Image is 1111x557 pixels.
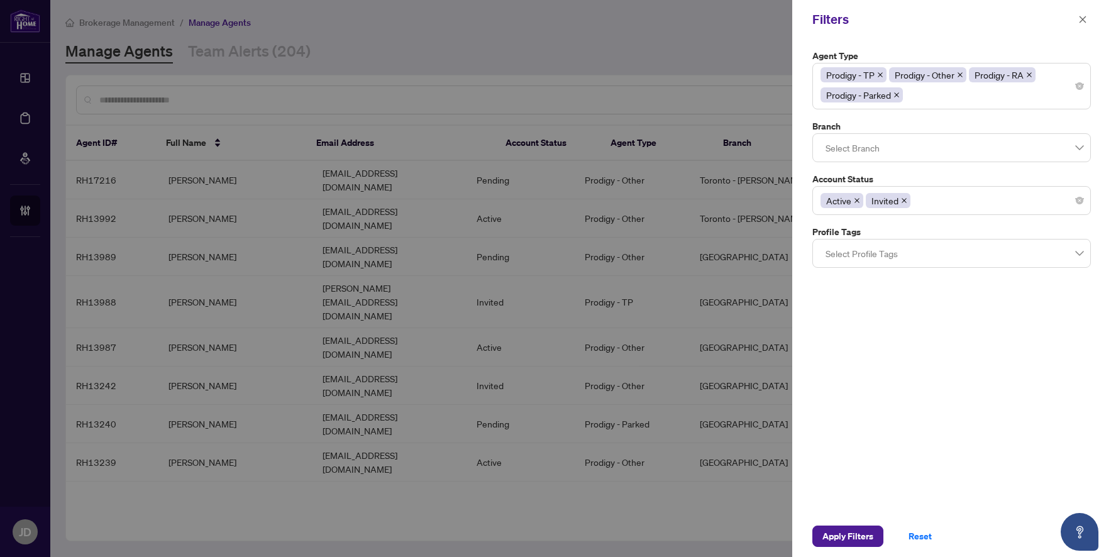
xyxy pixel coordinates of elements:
span: Apply Filters [822,526,873,546]
span: close-circle [1076,197,1083,204]
span: Prodigy - Parked [821,87,903,102]
button: Apply Filters [812,526,883,547]
span: close [893,92,900,98]
span: Prodigy - Parked [826,88,891,102]
span: close [1078,15,1087,24]
span: Active [821,193,863,208]
span: Prodigy - RA [975,68,1024,82]
span: close [957,72,963,78]
span: Prodigy - RA [969,67,1036,82]
label: Account Status [812,172,1091,186]
span: Prodigy - Other [895,68,954,82]
span: close-circle [1076,82,1083,90]
span: close [1026,72,1032,78]
span: Active [826,194,851,207]
span: close [901,197,907,204]
div: Filters [812,10,1075,29]
label: Agent Type [812,49,1091,63]
button: Reset [898,526,942,547]
span: Prodigy - Other [889,67,966,82]
span: Reset [909,526,932,546]
span: Prodigy - TP [826,68,875,82]
button: Open asap [1061,513,1098,551]
span: close [877,72,883,78]
span: Invited [866,193,910,208]
span: Prodigy - TP [821,67,887,82]
label: Profile Tags [812,225,1091,239]
label: Branch [812,119,1091,133]
span: close [854,197,860,204]
span: Invited [871,194,898,207]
